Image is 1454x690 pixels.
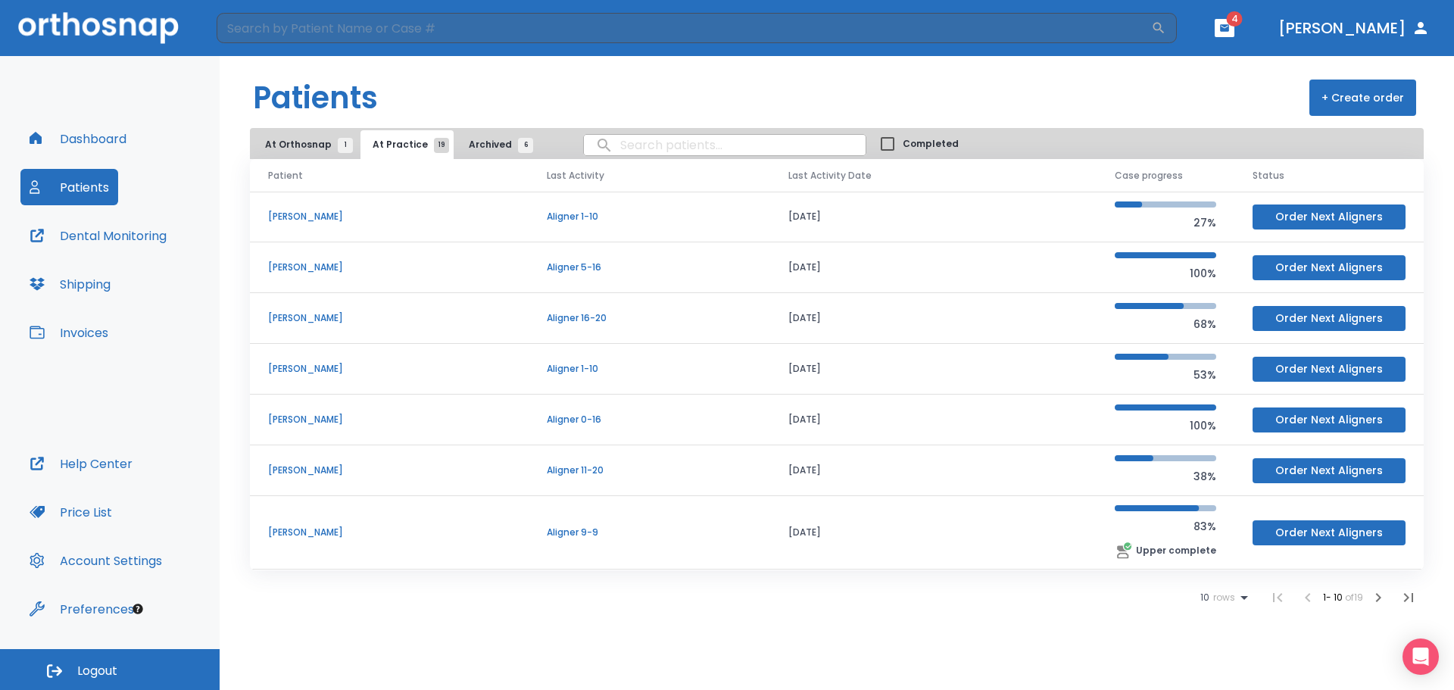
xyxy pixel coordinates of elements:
p: [PERSON_NAME] [268,362,510,376]
img: Orthosnap [18,12,179,43]
input: search [584,130,866,160]
td: [DATE] [770,395,1097,445]
button: Order Next Aligners [1253,407,1406,432]
p: 100% [1115,264,1216,283]
button: Account Settings [20,542,171,579]
td: [DATE] [770,496,1097,570]
button: Order Next Aligners [1253,255,1406,280]
span: At Orthosnap [265,138,345,151]
span: Archived [469,138,526,151]
button: Help Center [20,445,142,482]
span: of 19 [1345,591,1363,604]
p: [PERSON_NAME] [268,526,510,539]
button: Dashboard [20,120,136,157]
td: [DATE] [770,192,1097,242]
p: 83% [1115,517,1216,535]
p: Aligner 16-20 [547,311,751,325]
div: Tooltip anchor [131,602,145,616]
button: Order Next Aligners [1253,205,1406,229]
button: [PERSON_NAME] [1272,14,1436,42]
p: Aligner 0-16 [547,413,751,426]
p: [PERSON_NAME] [268,464,510,477]
p: 38% [1115,467,1216,485]
span: Completed [903,137,959,151]
span: At Practice [373,138,442,151]
span: Case progress [1115,169,1183,183]
button: Dental Monitoring [20,217,176,254]
td: [DATE] [770,445,1097,496]
td: [DATE] [770,242,1097,293]
p: Aligner 11-20 [547,464,751,477]
button: Order Next Aligners [1253,520,1406,545]
p: Aligner 5-16 [547,261,751,274]
p: [PERSON_NAME] [268,261,510,274]
button: Shipping [20,266,120,302]
button: Price List [20,494,121,530]
span: Logout [77,663,117,679]
span: Last Activity Date [788,169,872,183]
span: 6 [518,138,533,153]
p: [PERSON_NAME] [268,311,510,325]
span: Status [1253,169,1284,183]
td: [DATE] [770,344,1097,395]
button: Patients [20,169,118,205]
button: + Create order [1309,80,1416,116]
span: Patient [268,169,303,183]
p: 100% [1115,417,1216,435]
p: [PERSON_NAME] [268,413,510,426]
span: rows [1209,592,1235,603]
span: 4 [1227,11,1243,27]
button: Order Next Aligners [1253,306,1406,331]
td: [DATE] [770,293,1097,344]
span: 1 - 10 [1323,591,1345,604]
button: Order Next Aligners [1253,458,1406,483]
span: 1 [338,138,353,153]
div: tabs [253,130,541,159]
span: Last Activity [547,169,604,183]
p: 68% [1115,315,1216,333]
button: Order Next Aligners [1253,357,1406,382]
p: 53% [1115,366,1216,384]
span: 10 [1200,592,1209,603]
p: [PERSON_NAME] [268,210,510,223]
div: Open Intercom Messenger [1403,638,1439,675]
span: 19 [434,138,449,153]
p: Aligner 1-10 [547,210,751,223]
p: Aligner 1-10 [547,362,751,376]
p: 27% [1115,214,1216,232]
p: Upper complete [1136,544,1216,557]
button: Invoices [20,314,117,351]
h1: Patients [253,75,378,120]
p: Aligner 9-9 [547,526,751,539]
button: Preferences [20,591,143,627]
input: Search by Patient Name or Case # [217,13,1151,43]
